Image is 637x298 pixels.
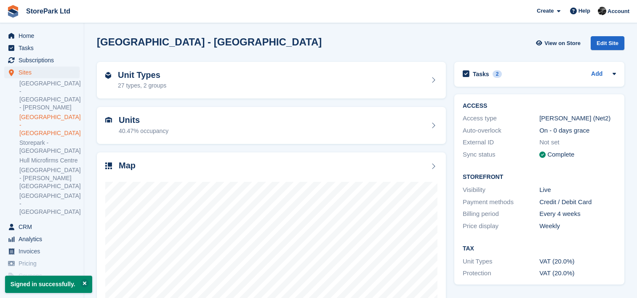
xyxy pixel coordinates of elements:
[19,166,80,190] a: [GEOGRAPHIC_DATA] - [PERSON_NAME][GEOGRAPHIC_DATA]
[539,209,616,219] div: Every 4 weeks
[463,138,539,147] div: External ID
[19,270,69,282] span: Coupons
[19,139,80,155] a: Storepark - [GEOGRAPHIC_DATA]
[19,221,69,233] span: CRM
[19,157,80,165] a: Hull Microfirms Centre
[19,258,69,269] span: Pricing
[493,70,502,78] div: 2
[463,209,539,219] div: Billing period
[463,103,616,109] h2: ACCESS
[539,114,616,123] div: [PERSON_NAME] (Net2)
[4,54,80,66] a: menu
[119,127,168,136] div: 40.47% occupancy
[4,245,80,257] a: menu
[578,7,590,15] span: Help
[463,114,539,123] div: Access type
[118,70,166,80] h2: Unit Types
[19,113,80,137] a: [GEOGRAPHIC_DATA] - [GEOGRAPHIC_DATA]
[547,150,574,160] div: Complete
[463,221,539,231] div: Price display
[463,126,539,136] div: Auto-overlock
[4,30,80,42] a: menu
[19,67,69,78] span: Sites
[591,69,602,79] a: Add
[544,39,581,48] span: View on Store
[119,115,168,125] h2: Units
[463,269,539,278] div: Protection
[97,36,322,48] h2: [GEOGRAPHIC_DATA] - [GEOGRAPHIC_DATA]
[97,62,446,99] a: Unit Types 27 types, 2 groups
[105,117,112,123] img: unit-icn-7be61d7bf1b0ce9d3e12c5938cc71ed9869f7b940bace4675aadf7bd6d80202e.svg
[118,81,166,90] div: 27 types, 2 groups
[19,245,69,257] span: Invoices
[463,197,539,207] div: Payment methods
[539,269,616,278] div: VAT (20.0%)
[19,30,69,42] span: Home
[608,7,629,16] span: Account
[539,185,616,195] div: Live
[19,192,80,216] a: [GEOGRAPHIC_DATA] - [GEOGRAPHIC_DATA]
[105,162,112,169] img: map-icn-33ee37083ee616e46c38cad1a60f524a97daa1e2b2c8c0bc3eb3415660979fc1.svg
[539,126,616,136] div: On - 0 days grace
[463,257,539,266] div: Unit Types
[463,150,539,160] div: Sync status
[591,36,624,53] a: Edit Site
[19,233,69,245] span: Analytics
[4,270,80,282] a: menu
[7,5,19,18] img: stora-icon-8386f47178a22dfd0bd8f6a31ec36ba5ce8667c1dd55bd0f319d3a0aa187defe.svg
[535,36,584,50] a: View on Store
[4,233,80,245] a: menu
[463,174,616,181] h2: Storefront
[537,7,554,15] span: Create
[591,36,624,50] div: Edit Site
[4,221,80,233] a: menu
[5,276,92,293] p: Signed in successfully.
[463,185,539,195] div: Visibility
[539,197,616,207] div: Credit / Debit Card
[19,42,69,54] span: Tasks
[4,258,80,269] a: menu
[119,161,136,170] h2: Map
[463,245,616,252] h2: Tax
[97,107,446,144] a: Units 40.47% occupancy
[19,80,80,112] a: [GEOGRAPHIC_DATA] - [GEOGRAPHIC_DATA] - [PERSON_NAME]
[598,7,606,15] img: Ryan Mulcahy
[473,70,489,78] h2: Tasks
[539,138,616,147] div: Not set
[4,67,80,78] a: menu
[19,54,69,66] span: Subscriptions
[23,4,74,18] a: StorePark Ltd
[105,72,111,79] img: unit-type-icn-2b2737a686de81e16bb02015468b77c625bbabd49415b5ef34ead5e3b44a266d.svg
[539,257,616,266] div: VAT (20.0%)
[4,42,80,54] a: menu
[539,221,616,231] div: Weekly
